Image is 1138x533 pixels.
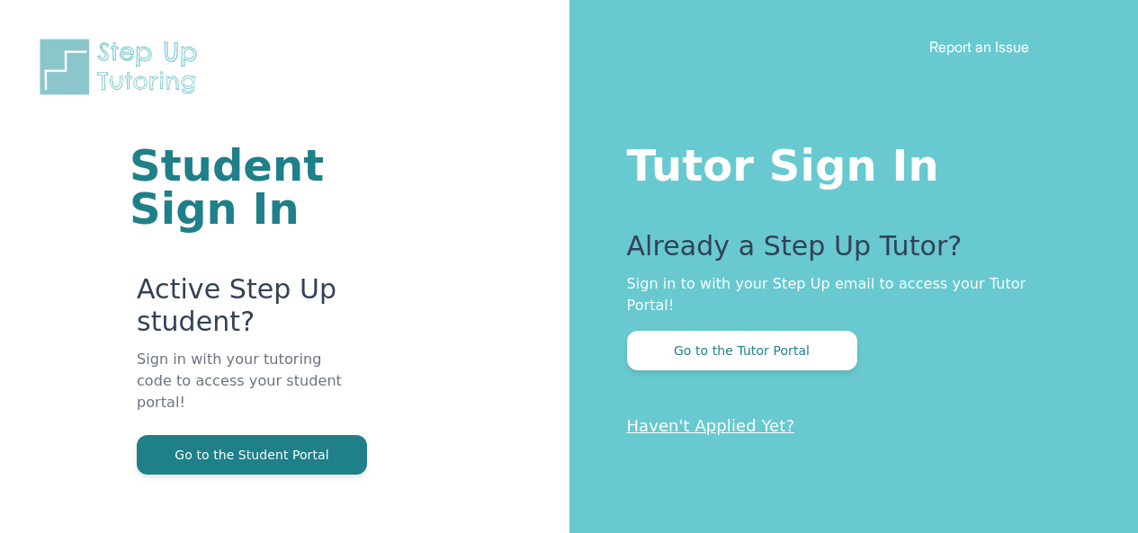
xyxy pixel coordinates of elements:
[627,416,795,435] a: Haven't Applied Yet?
[627,342,857,359] a: Go to the Tutor Portal
[137,435,367,475] button: Go to the Student Portal
[929,38,1029,56] a: Report an Issue
[130,144,354,230] h1: Student Sign In
[627,331,857,370] button: Go to the Tutor Portal
[36,36,209,98] img: Step Up Tutoring horizontal logo
[137,273,354,349] p: Active Step Up student?
[137,446,367,463] a: Go to the Student Portal
[627,230,1067,273] p: Already a Step Up Tutor?
[137,349,354,435] p: Sign in with your tutoring code to access your student portal!
[627,273,1067,316] p: Sign in to with your Step Up email to access your Tutor Portal!
[627,137,1067,187] h1: Tutor Sign In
